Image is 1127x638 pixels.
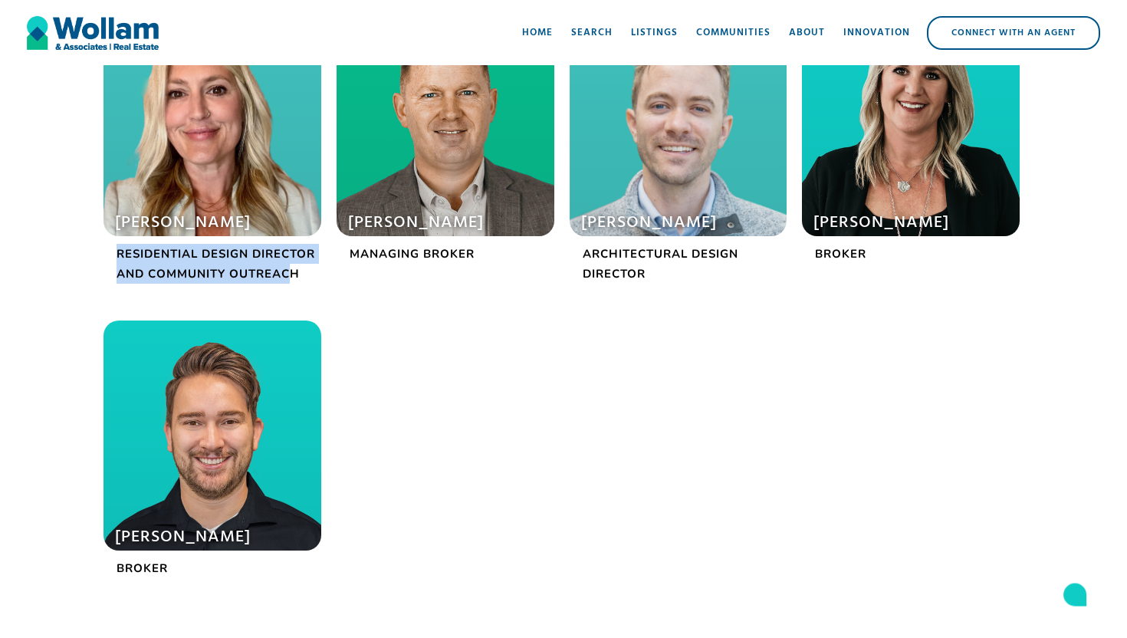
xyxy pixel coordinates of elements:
[513,10,562,56] a: Home
[337,244,554,264] p: Managing Broker
[522,25,553,41] div: Home
[687,10,780,56] a: Communities
[115,212,289,234] h1: [PERSON_NAME]
[843,25,910,41] div: Innovation
[622,10,687,56] a: Listings
[348,212,522,234] h1: [PERSON_NAME]
[834,10,919,56] a: Innovation
[115,527,289,548] h1: [PERSON_NAME]
[696,25,770,41] div: Communities
[27,10,159,56] a: home
[927,16,1100,50] a: Connect with an Agent
[631,25,678,41] div: Listings
[562,10,622,56] a: Search
[571,25,613,41] div: Search
[780,10,834,56] a: About
[103,244,321,284] p: Residential Design Director and Community Outreach
[570,244,787,284] p: Architectural Design Director
[581,212,755,234] h1: [PERSON_NAME]
[813,212,987,234] h1: [PERSON_NAME]
[928,18,1099,48] div: Connect with an Agent
[103,558,321,578] p: Broker
[789,25,825,41] div: About
[802,244,1020,264] p: Broker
